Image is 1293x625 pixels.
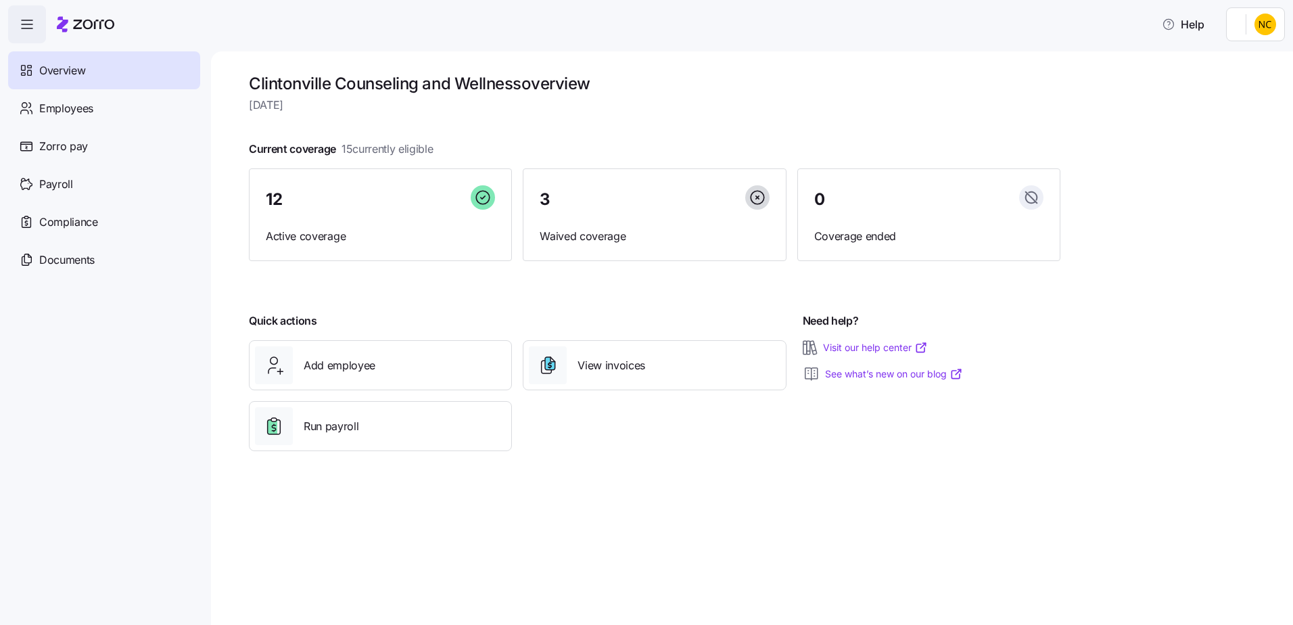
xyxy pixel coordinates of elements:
[39,214,98,231] span: Compliance
[8,241,200,279] a: Documents
[249,73,1060,94] h1: Clintonville Counseling and Wellness overview
[39,176,73,193] span: Payroll
[578,357,645,374] span: View invoices
[39,100,93,117] span: Employees
[8,165,200,203] a: Payroll
[39,62,85,79] span: Overview
[249,141,433,158] span: Current coverage
[342,141,433,158] span: 15 currently eligible
[304,357,375,374] span: Add employee
[823,341,928,354] a: Visit our help center
[803,312,859,329] span: Need help?
[8,127,200,165] a: Zorro pay
[304,418,358,435] span: Run payroll
[8,51,200,89] a: Overview
[814,228,1043,245] span: Coverage ended
[249,312,317,329] span: Quick actions
[266,191,282,208] span: 12
[540,228,769,245] span: Waived coverage
[249,97,1060,114] span: [DATE]
[825,367,963,381] a: See what’s new on our blog
[1254,14,1276,35] img: 4df69aa124fc8a424bc100789b518ae1
[8,203,200,241] a: Compliance
[814,191,825,208] span: 0
[540,191,550,208] span: 3
[8,89,200,127] a: Employees
[1124,11,1188,38] button: Help
[266,228,495,245] span: Active coverage
[39,252,95,269] span: Documents
[1135,16,1177,32] span: Help
[39,138,88,155] span: Zorro pay
[1208,16,1235,32] img: Employer logo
